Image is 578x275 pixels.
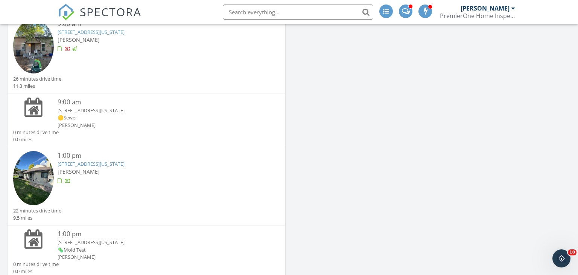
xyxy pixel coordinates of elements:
[13,129,59,136] div: 0 minutes drive time
[223,5,373,20] input: Search everything...
[13,19,54,73] img: 9565304%2Fcover_photos%2FtPtAngT3YHE8GFQLDFBr%2Fsmall.jpg
[58,98,257,107] div: 9:00 am
[58,10,141,26] a: SPECTORA
[58,36,100,43] span: [PERSON_NAME]
[13,151,280,222] a: 1:00 pm [STREET_ADDRESS][US_STATE] [PERSON_NAME] 22 minutes drive time 9.5 miles
[58,168,100,175] span: [PERSON_NAME]
[58,122,257,129] div: [PERSON_NAME]
[80,4,141,20] span: SPECTORA
[13,151,54,205] img: 9565983%2Fcover_photos%2FpvPM7lbYG99d3myhn6r9%2Fsmall.jpg
[13,136,59,143] div: 0.0 miles
[13,214,61,222] div: 9.5 miles
[13,19,280,90] a: 9:00 am [STREET_ADDRESS][US_STATE] [PERSON_NAME] 26 minutes drive time 11.3 miles
[58,160,125,167] a: [STREET_ADDRESS][US_STATE]
[13,207,61,214] div: 22 minutes drive time
[13,82,61,90] div: 11.3 miles
[58,107,257,114] div: [STREET_ADDRESS][US_STATE]
[13,98,280,143] a: 9:00 am [STREET_ADDRESS][US_STATE] 🟡Sewer [PERSON_NAME] 0 minutes drive time 0.0 miles
[58,4,75,20] img: The Best Home Inspection Software - Spectora
[13,268,59,275] div: 0.0 miles
[58,29,125,35] a: [STREET_ADDRESS][US_STATE]
[58,254,257,261] div: [PERSON_NAME]
[13,261,59,268] div: 0 minutes drive time
[13,229,280,275] a: 1:00 pm [STREET_ADDRESS][US_STATE] 🦠Mold Test [PERSON_NAME] 0 minutes drive time 0.0 miles
[440,12,515,20] div: PremierOne Home Inspections
[58,229,257,239] div: 1:00 pm
[58,246,257,254] div: 🦠Mold Test
[13,75,61,82] div: 26 minutes drive time
[58,114,257,121] div: 🟡Sewer
[58,239,257,246] div: [STREET_ADDRESS][US_STATE]
[58,151,257,160] div: 1:00 pm
[461,5,510,12] div: [PERSON_NAME]
[552,249,570,267] iframe: Intercom live chat
[568,249,576,255] span: 10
